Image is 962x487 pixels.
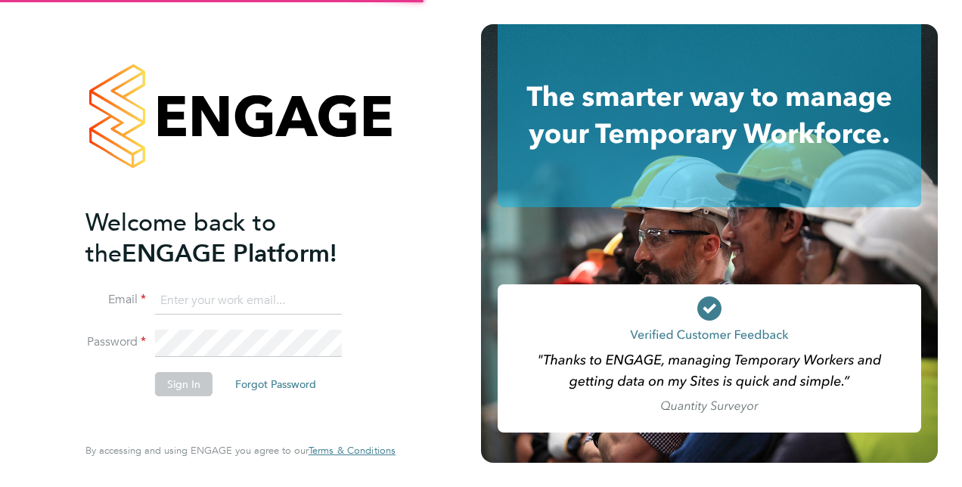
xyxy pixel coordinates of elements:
[85,292,146,308] label: Email
[85,334,146,350] label: Password
[309,445,396,457] a: Terms & Conditions
[155,372,213,396] button: Sign In
[223,372,328,396] button: Forgot Password
[309,444,396,457] span: Terms & Conditions
[85,208,276,268] span: Welcome back to the
[155,287,342,315] input: Enter your work email...
[85,207,380,269] h2: ENGAGE Platform!
[85,444,396,457] span: By accessing and using ENGAGE you agree to our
